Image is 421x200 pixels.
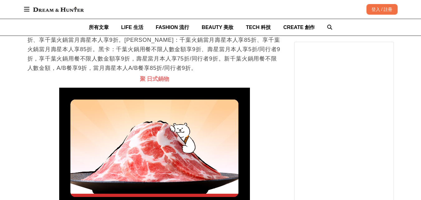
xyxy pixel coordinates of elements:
[366,4,398,15] div: 登入 / 註冊
[140,76,169,82] span: 聚 日式鍋物
[27,26,282,73] p: 推出味來卡有普卡、金卡、黑卡。各別的壽星生日優惠皆不同。普卡：千葉火鍋當月壽星本人享88折、享千葉火鍋當月壽星本人享9折。[PERSON_NAME]：千葉火鍋當月壽星本人享85折、享千葉火鍋當月...
[246,19,271,36] a: TECH 科技
[121,25,143,30] span: LIFE 生活
[283,25,315,30] span: CREATE 創作
[30,4,87,15] img: Dream & Hunter
[89,25,109,30] span: 所有文章
[156,25,189,30] span: FASHION 流行
[202,25,233,30] span: BEAUTY 美妝
[202,19,233,36] a: BEAUTY 美妝
[89,19,109,36] a: 所有文章
[283,19,315,36] a: CREATE 創作
[121,19,143,36] a: LIFE 生活
[246,25,271,30] span: TECH 科技
[156,19,189,36] a: FASHION 流行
